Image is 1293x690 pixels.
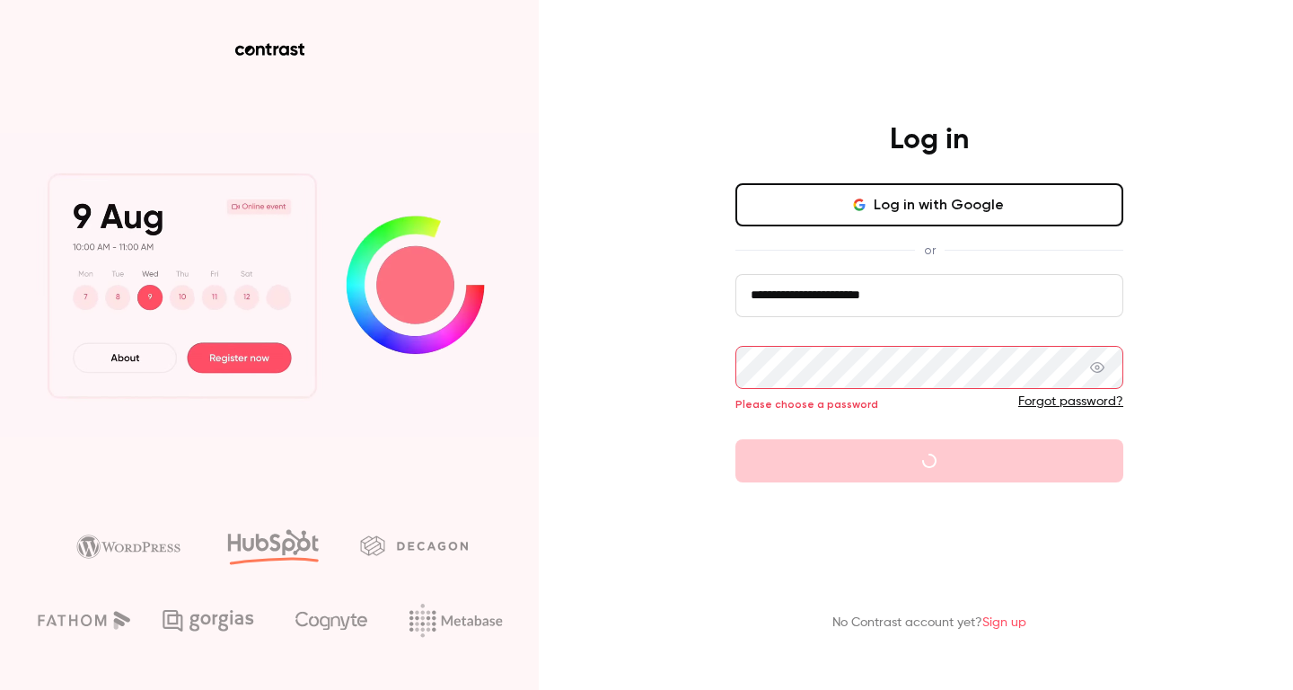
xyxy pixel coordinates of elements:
button: Log in with Google [735,183,1123,226]
span: or [915,241,945,260]
img: decagon [360,535,468,555]
p: No Contrast account yet? [832,614,1026,632]
a: Forgot password? [1018,395,1123,408]
h4: Log in [890,122,969,158]
a: Sign up [982,616,1026,629]
span: Please choose a password [735,398,878,411]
